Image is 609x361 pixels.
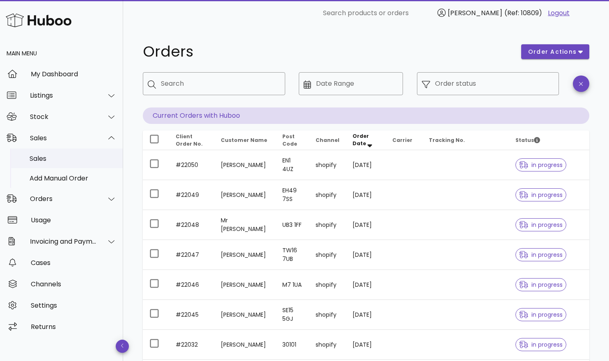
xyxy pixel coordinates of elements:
img: Huboo Logo [6,11,71,29]
th: Order Date: Sorted descending. Activate to remove sorting. [346,130,386,150]
td: UB3 1FF [276,210,309,240]
td: 30101 [276,330,309,360]
td: [DATE] [346,150,386,180]
td: Mr [PERSON_NAME] [214,210,276,240]
td: #22050 [169,150,214,180]
span: in progress [519,312,563,318]
span: in progress [519,222,563,228]
span: in progress [519,192,563,198]
th: Client Order No. [169,130,214,150]
th: Status [509,130,589,150]
td: [PERSON_NAME] [214,180,276,210]
div: Orders [30,195,97,203]
td: EN1 4UZ [276,150,309,180]
p: Current Orders with Huboo [143,107,589,124]
span: [PERSON_NAME] [448,8,502,18]
th: Tracking No. [422,130,509,150]
td: [DATE] [346,300,386,330]
div: Cases [31,259,117,267]
div: Sales [30,134,97,142]
div: Add Manual Order [30,174,117,182]
td: [DATE] [346,210,386,240]
span: Status [515,137,540,144]
td: shopify [309,300,346,330]
td: #22047 [169,240,214,270]
td: [PERSON_NAME] [214,300,276,330]
td: #22049 [169,180,214,210]
td: shopify [309,210,346,240]
td: TW16 7UB [276,240,309,270]
span: in progress [519,342,563,347]
td: [DATE] [346,180,386,210]
span: Customer Name [221,137,267,144]
td: M7 1UA [276,270,309,300]
a: Logout [548,8,570,18]
span: order actions [528,48,577,56]
span: Carrier [392,137,412,144]
button: order actions [521,44,589,59]
span: Order Date [353,133,369,147]
div: Settings [31,302,117,309]
td: [DATE] [346,240,386,270]
th: Post Code [276,130,309,150]
div: Invoicing and Payments [30,238,97,245]
td: shopify [309,150,346,180]
td: #22046 [169,270,214,300]
td: shopify [309,330,346,360]
span: Tracking No. [429,137,465,144]
td: [PERSON_NAME] [214,330,276,360]
span: (Ref: 10809) [504,8,542,18]
div: Returns [31,323,117,331]
td: #22048 [169,210,214,240]
td: [PERSON_NAME] [214,240,276,270]
td: SE15 5GJ [276,300,309,330]
span: in progress [519,282,563,288]
div: Usage [31,216,117,224]
td: #22032 [169,330,214,360]
td: [DATE] [346,330,386,360]
h1: Orders [143,44,511,59]
th: Carrier [386,130,422,150]
div: Listings [30,91,97,99]
td: EH49 7SS [276,180,309,210]
div: Channels [31,280,117,288]
div: My Dashboard [31,70,117,78]
span: in progress [519,252,563,258]
td: [PERSON_NAME] [214,270,276,300]
div: Sales [30,155,117,162]
span: Client Order No. [176,133,203,147]
th: Channel [309,130,346,150]
span: in progress [519,162,563,168]
td: #22045 [169,300,214,330]
td: shopify [309,270,346,300]
span: Post Code [282,133,297,147]
td: shopify [309,180,346,210]
div: Stock [30,113,97,121]
th: Customer Name [214,130,276,150]
span: Channel [316,137,339,144]
td: [PERSON_NAME] [214,150,276,180]
td: shopify [309,240,346,270]
td: [DATE] [346,270,386,300]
